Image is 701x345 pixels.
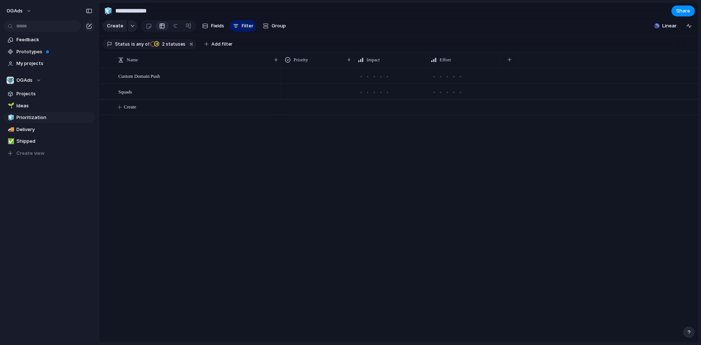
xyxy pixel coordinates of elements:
span: 2 [160,41,166,47]
span: Group [272,22,286,30]
span: Prototypes [16,48,92,55]
button: Share [671,5,695,16]
button: Linear [651,20,679,31]
span: Custom Domain Push [118,72,160,80]
span: OGAds [16,77,32,84]
span: is [131,41,135,47]
span: Name [127,56,138,64]
button: 🚚 [7,126,14,133]
button: isany of [130,40,151,48]
button: 🧊 [7,114,14,121]
span: Squads [118,87,132,96]
button: OGAds [3,5,35,17]
div: 🚚 [8,125,13,134]
span: Create view [16,150,45,157]
span: Projects [16,90,92,97]
div: 🧊 [8,114,13,122]
button: 🧊 [102,5,114,17]
button: Add filter [200,39,237,49]
button: 2 statuses [150,40,187,48]
span: Prioritization [16,114,92,121]
button: Create view [4,148,95,159]
div: ✅ [8,137,13,146]
a: 🧊Prioritization [4,112,95,123]
a: 🌱Ideas [4,100,95,111]
div: 🌱 [8,101,13,110]
span: Priority [294,56,308,64]
a: Feedback [4,34,95,45]
button: Create [103,20,127,32]
button: Filter [230,20,256,32]
span: Filter [242,22,253,30]
a: ✅Shipped [4,136,95,147]
span: statuses [160,41,185,47]
span: Create [107,22,123,30]
div: 🧊 [104,6,112,16]
span: Create [124,103,136,111]
button: OGAds [4,75,95,86]
span: Impact [367,56,380,64]
span: OGAds [7,7,23,15]
span: Share [676,7,690,15]
span: Shipped [16,138,92,145]
a: Prototypes [4,46,95,57]
span: Effort [440,56,451,64]
button: ✅ [7,138,14,145]
span: Fields [211,22,224,30]
button: 🌱 [7,102,14,110]
span: Feedback [16,36,92,43]
span: Add filter [211,41,233,47]
a: Projects [4,88,95,99]
button: Fields [199,20,227,32]
span: Ideas [16,102,92,110]
span: Linear [662,22,677,30]
button: Group [259,20,290,32]
span: Status [115,41,130,47]
a: 🚚Delivery [4,124,95,135]
span: My projects [16,60,92,67]
span: any of [135,41,149,47]
a: My projects [4,58,95,69]
span: Delivery [16,126,92,133]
